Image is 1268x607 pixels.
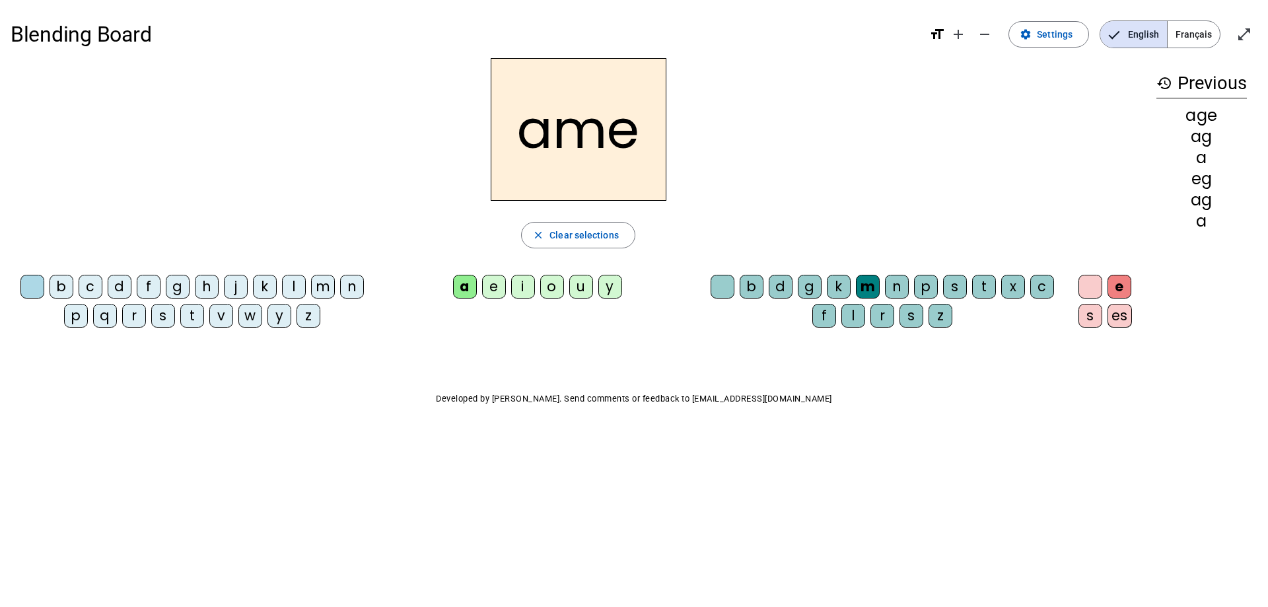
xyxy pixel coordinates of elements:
div: a [453,275,477,299]
div: z [297,304,320,328]
div: c [79,275,102,299]
div: s [943,275,967,299]
button: Decrease font size [971,21,998,48]
div: f [137,275,160,299]
div: c [1030,275,1054,299]
button: Settings [1008,21,1089,48]
div: y [267,304,291,328]
mat-icon: history [1156,75,1172,91]
mat-icon: format_size [929,26,945,42]
mat-icon: remove [977,26,993,42]
span: English [1100,21,1167,48]
span: Clear selections [549,227,619,243]
div: age [1156,108,1247,124]
div: s [1078,304,1102,328]
div: z [929,304,952,328]
div: ag [1156,192,1247,208]
div: es [1108,304,1132,328]
div: n [340,275,364,299]
mat-icon: add [950,26,966,42]
div: ag [1156,129,1247,145]
div: k [253,275,277,299]
div: h [195,275,219,299]
button: Enter full screen [1231,21,1257,48]
div: a [1156,150,1247,166]
div: t [972,275,996,299]
div: b [740,275,763,299]
button: Clear selections [521,222,635,248]
div: e [1108,275,1131,299]
div: eg [1156,171,1247,187]
div: d [108,275,131,299]
div: f [812,304,836,328]
div: p [914,275,938,299]
mat-icon: settings [1020,28,1032,40]
p: Developed by [PERSON_NAME]. Send comments or feedback to [EMAIL_ADDRESS][DOMAIN_NAME] [11,391,1257,407]
div: s [899,304,923,328]
mat-icon: close [532,229,544,241]
div: w [238,304,262,328]
div: m [856,275,880,299]
div: d [769,275,792,299]
div: j [224,275,248,299]
div: e [482,275,506,299]
span: Français [1168,21,1220,48]
div: b [50,275,73,299]
div: v [209,304,233,328]
div: u [569,275,593,299]
div: x [1001,275,1025,299]
h2: ame [491,58,666,201]
div: l [282,275,306,299]
div: y [598,275,622,299]
div: s [151,304,175,328]
div: p [64,304,88,328]
h3: Previous [1156,69,1247,98]
div: r [870,304,894,328]
div: g [166,275,190,299]
div: m [311,275,335,299]
div: r [122,304,146,328]
button: Increase font size [945,21,971,48]
mat-button-toggle-group: Language selection [1100,20,1220,48]
span: Settings [1037,26,1073,42]
div: k [827,275,851,299]
div: a [1156,213,1247,229]
div: g [798,275,822,299]
div: t [180,304,204,328]
div: i [511,275,535,299]
h1: Blending Board [11,13,919,55]
div: l [841,304,865,328]
div: n [885,275,909,299]
div: o [540,275,564,299]
mat-icon: open_in_full [1236,26,1252,42]
div: q [93,304,117,328]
